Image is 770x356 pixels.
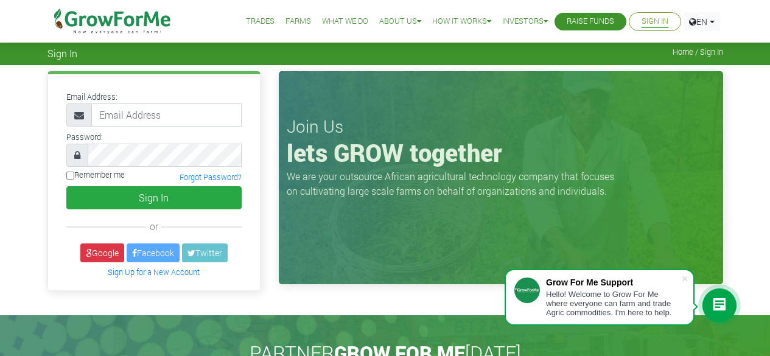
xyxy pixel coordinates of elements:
div: Hello! Welcome to Grow For Me where everyone can farm and trade Agric commodities. I'm here to help. [546,290,681,317]
a: Investors [502,15,548,28]
input: Remember me [66,172,74,180]
label: Email Address: [66,91,117,103]
label: Password: [66,131,103,143]
input: Email Address [91,103,242,127]
span: Sign In [47,47,77,59]
a: How it Works [432,15,491,28]
a: Forgot Password? [180,172,242,182]
h1: lets GROW together [287,138,715,167]
a: Raise Funds [567,15,614,28]
a: Trades [246,15,275,28]
p: We are your outsource African agricultural technology company that focuses on cultivating large s... [287,169,621,198]
a: EN [684,12,720,31]
a: Google [80,243,124,262]
div: or [66,219,242,234]
label: Remember me [66,169,125,181]
a: Sign Up for a New Account [108,267,200,277]
a: Sign In [642,15,668,28]
span: Home / Sign In [673,47,723,57]
a: About Us [379,15,421,28]
button: Sign In [66,186,242,209]
a: What We Do [322,15,368,28]
h3: Join Us [287,116,715,137]
a: Farms [285,15,311,28]
div: Grow For Me Support [546,277,681,287]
